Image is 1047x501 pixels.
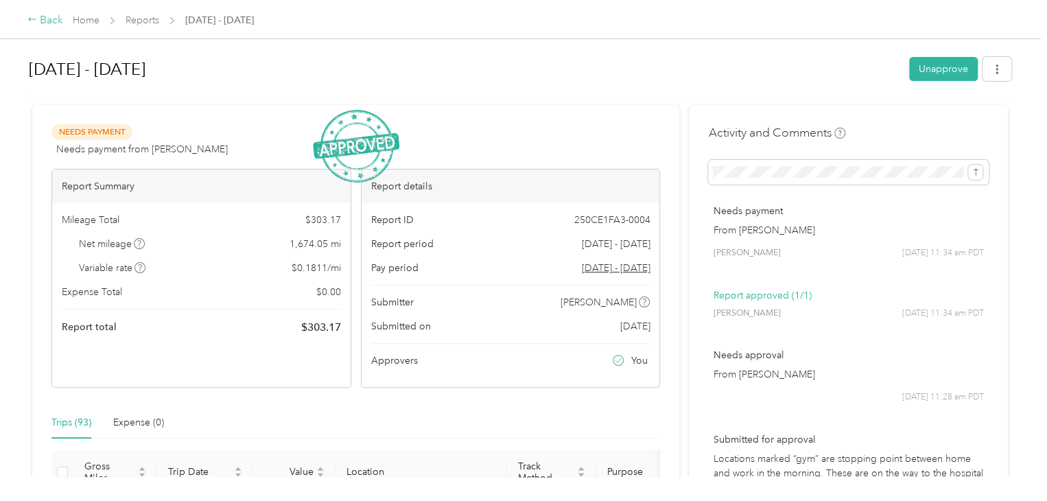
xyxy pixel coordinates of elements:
[51,415,91,430] div: Trips (93)
[56,142,228,156] span: Needs payment from [PERSON_NAME]
[902,391,984,404] span: [DATE] 11:28 am PDT
[51,124,132,140] span: Needs Payment
[316,465,325,473] span: caret-up
[79,237,145,251] span: Net mileage
[713,247,780,259] span: [PERSON_NAME]
[290,237,341,251] span: 1,674.05 mi
[138,471,146,479] span: caret-down
[253,450,336,496] th: Value
[79,261,146,275] span: Variable rate
[29,53,899,86] h1: Sep 1 - 30, 2025
[713,452,984,480] p: Locations marked “gym” are stopping point between home and work in the morning. These are on the ...
[168,466,231,478] span: Trip Date
[631,353,648,368] span: You
[371,213,414,227] span: Report ID
[713,367,984,382] p: From [PERSON_NAME]
[909,57,978,81] button: Unapprove
[62,213,119,227] span: Mileage Total
[234,471,242,479] span: caret-down
[713,204,984,218] p: Needs payment
[138,465,146,473] span: caret-up
[581,261,650,275] span: Go to pay period
[713,288,984,303] p: Report approved (1/1)
[62,320,117,334] span: Report total
[620,319,650,334] span: [DATE]
[292,261,341,275] span: $ 0.1811 / mi
[73,450,157,496] th: Gross Miles
[336,450,507,496] th: Location
[507,450,596,496] th: Track Method
[234,465,242,473] span: caret-up
[902,307,984,320] span: [DATE] 11:34 am PDT
[316,285,341,299] span: $ 0.00
[713,432,984,447] p: Submitted for approval
[574,213,650,227] span: 250CE1FA3-0004
[577,471,585,479] span: caret-down
[185,13,254,27] span: [DATE] - [DATE]
[371,261,419,275] span: Pay period
[157,450,253,496] th: Trip Date
[362,170,660,203] div: Report details
[518,461,574,484] span: Track Method
[84,461,135,484] span: Gross Miles
[113,415,164,430] div: Expense (0)
[596,450,699,496] th: Purpose
[581,237,650,251] span: [DATE] - [DATE]
[713,307,780,320] span: [PERSON_NAME]
[301,319,341,336] span: $ 303.17
[52,170,351,203] div: Report Summary
[607,466,677,478] span: Purpose
[316,471,325,479] span: caret-down
[27,12,63,29] div: Back
[264,466,314,478] span: Value
[73,14,99,26] a: Home
[371,237,434,251] span: Report period
[713,348,984,362] p: Needs approval
[371,319,431,334] span: Submitted on
[577,465,585,473] span: caret-up
[371,353,418,368] span: Approvers
[561,295,637,310] span: [PERSON_NAME]
[126,14,159,26] a: Reports
[708,124,845,141] h4: Activity and Comments
[62,285,122,299] span: Expense Total
[970,424,1047,501] iframe: Everlance-gr Chat Button Frame
[305,213,341,227] span: $ 303.17
[713,223,984,237] p: From [PERSON_NAME]
[371,295,414,310] span: Submitter
[902,247,984,259] span: [DATE] 11:34 am PDT
[313,110,399,183] img: ApprovedStamp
